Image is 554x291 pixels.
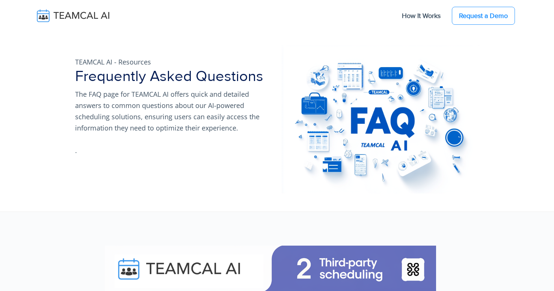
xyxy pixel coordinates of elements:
h1: Frequently Asked Questions [75,67,273,85]
img: pic [282,45,479,193]
a: How It Works [394,8,448,24]
p: The FAQ page for TEAMCAL AI offers quick and detailed answers to common questions about our AI-po... [75,88,273,133]
p: . [75,145,273,156]
a: Request a Demo [452,7,515,25]
p: TEAMCAL AI - Resources [75,56,273,67]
